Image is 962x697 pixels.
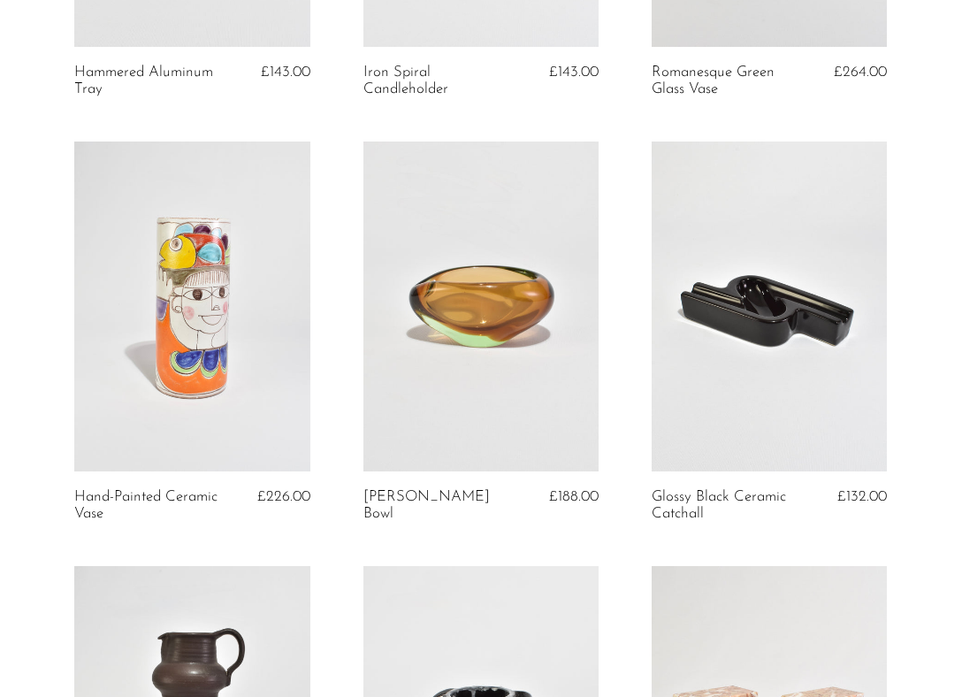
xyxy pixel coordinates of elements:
span: £143.00 [261,65,310,80]
a: [PERSON_NAME] Bowl [363,489,517,522]
span: £226.00 [257,489,310,504]
a: Hand-Painted Ceramic Vase [74,489,228,522]
a: Romanesque Green Glass Vase [652,65,805,97]
a: Glossy Black Ceramic Catchall [652,489,805,522]
a: Iron Spiral Candleholder [363,65,517,97]
span: £264.00 [834,65,887,80]
span: £132.00 [837,489,887,504]
span: £143.00 [549,65,599,80]
a: Hammered Aluminum Tray [74,65,228,97]
span: £188.00 [549,489,599,504]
